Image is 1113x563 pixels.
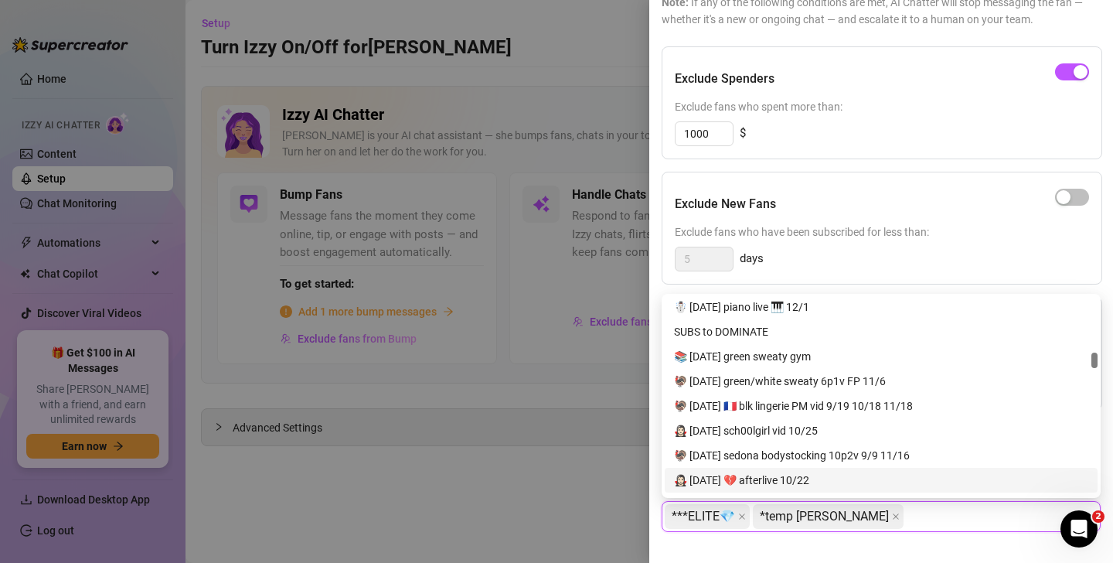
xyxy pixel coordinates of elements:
[674,373,1088,390] div: 🦃 [DATE] green/white sweaty 6p1v FP 11/6
[665,344,1098,369] div: 📚 9/2/24 green sweaty gym
[665,369,1098,394] div: 🦃 9/2/24 green/white sweaty 6p1v FP 11/6
[760,505,889,528] span: *temp [PERSON_NAME]
[675,195,776,213] h5: Exclude New Fans
[740,250,764,268] span: days
[665,468,1098,493] div: 🧛🏻‍♀️ 9/7/24 💔 afterlive 10/22
[892,513,900,520] span: close
[738,513,746,520] span: close
[665,493,1098,517] div: 🦃 8/7/23 naked sauna 2p1v 9/15 11/20
[675,223,1089,241] span: Exclude fans who have been subscribed for less than:
[674,323,1088,340] div: SUBS to DOMINATE
[1092,510,1104,523] span: 2
[665,443,1098,468] div: 🦃 8/6/24 sedona bodystocking 10p2v 9/9 11/16
[675,70,774,88] h5: Exclude Spenders
[674,422,1088,439] div: 🧛🏻‍♀️ [DATE] sch00lgirl vid 10/25
[674,398,1088,415] div: 🦃 [DATE] 🇫🇷 blk lingerie PM vid 9/19 10/18 11/18
[665,418,1098,443] div: 🧛🏻‍♀️ 9/5/24 sch00lgirl vid 10/25
[740,125,746,143] span: $
[665,394,1098,418] div: 🦃 9/4/24 🇫🇷 blk lingerie PM vid 9/19 10/18 11/18
[674,472,1088,489] div: 🧛🏻‍♀️ [DATE] 💔 afterlive 10/22
[674,299,1088,316] div: ☃️ [DATE] piano live 🎹 12/1
[665,295,1098,319] div: ☃️ 9/1/24 piano live 🎹 12/1
[665,319,1098,344] div: SUBS to DOMINATE
[753,504,904,529] span: *temp kelton
[674,348,1088,365] div: 📚 [DATE] green sweaty gym
[675,98,1089,115] span: Exclude fans who spent more than:
[674,447,1088,464] div: 🦃 [DATE] sedona bodystocking 10p2v 9/9 11/16
[1060,510,1098,548] iframe: Intercom live chat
